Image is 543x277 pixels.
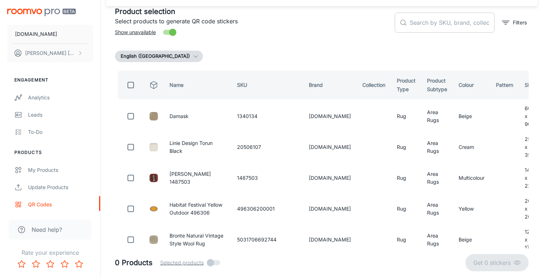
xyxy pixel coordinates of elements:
button: Rate 2 star [29,257,43,271]
button: English ([GEOGRAPHIC_DATA]) [115,51,203,62]
td: Area Rugs [421,164,453,192]
div: Analytics [28,94,93,102]
th: Product Type [391,71,421,99]
td: Habitat Festival Yellow Outdoor 496306 [164,195,231,223]
td: 20506107 [231,133,303,161]
td: [DOMAIN_NAME] [303,102,357,130]
td: 1487503 [231,164,303,192]
button: Rate 4 star [57,257,72,271]
div: Update Products [28,183,93,191]
td: Rug [391,195,421,223]
p: Filters [513,19,527,27]
td: [DOMAIN_NAME] [303,164,357,192]
td: Rug [391,226,421,254]
span: Need help? [32,225,62,234]
button: Rate 1 star [14,257,29,271]
td: Area Rugs [421,102,453,130]
td: Area Rugs [421,133,453,161]
td: Area Rugs [421,226,453,254]
div: My Products [28,166,93,174]
div: To-do [28,128,93,136]
td: Linie Design Torun Black [164,133,231,161]
td: 1340134 [231,102,303,130]
td: 496306200001 [231,195,303,223]
th: Brand [303,71,357,99]
td: [DOMAIN_NAME] [303,226,357,254]
td: Multicolour [453,164,490,192]
p: [PERSON_NAME] [PERSON_NAME] [25,49,76,57]
button: Rate 5 star [72,257,86,271]
td: Rug [391,164,421,192]
th: SKU [231,71,303,99]
h5: Product selection [115,6,389,17]
td: 5031706692744 [231,226,303,254]
span: Selected products [160,259,204,267]
th: Pattern [490,71,519,99]
td: Area Rugs [421,195,453,223]
th: Colour [453,71,490,99]
div: Leads [28,111,93,119]
td: [PERSON_NAME] 1487503 [164,164,231,192]
div: QR Codes [28,201,93,208]
th: Collection [357,71,391,99]
p: Rate your experience [6,248,94,257]
td: Rug [391,102,421,130]
input: Search by SKU, brand, collection... [410,13,495,33]
td: Rug [391,133,421,161]
button: [DOMAIN_NAME] [7,25,93,43]
th: Name [164,71,231,99]
button: [PERSON_NAME] [PERSON_NAME] [7,44,93,62]
img: Roomvo PRO Beta [7,9,76,16]
td: [DOMAIN_NAME] [303,133,357,161]
p: [DOMAIN_NAME] [15,30,57,38]
td: Cream [453,133,490,161]
td: Damask [164,102,231,130]
td: Bronte Natural Vintage Style Wool Rug [164,226,231,254]
h5: 0 Products [115,257,153,268]
td: [DOMAIN_NAME] [303,195,357,223]
th: Product Subtype [421,71,453,99]
p: Select products to generate QR code stickers [115,17,389,25]
button: Rate 3 star [43,257,57,271]
td: Yellow [453,195,490,223]
td: Beige [453,102,490,130]
span: Show unavailable [115,28,156,36]
td: Beige [453,226,490,254]
button: filter [500,17,529,28]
